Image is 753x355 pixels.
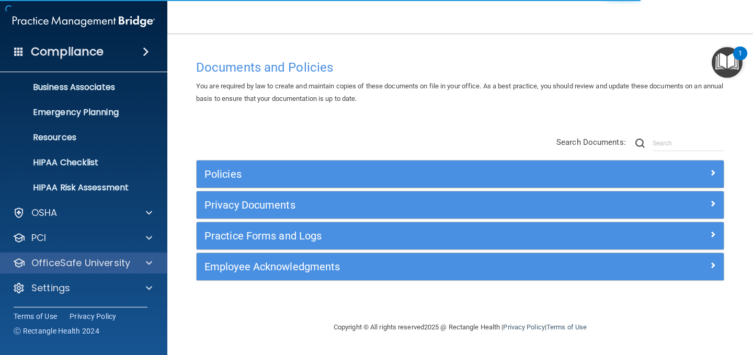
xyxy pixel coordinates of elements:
div: 1 [738,53,742,67]
span: Search Documents: [556,138,626,147]
div: Copyright © All rights reserved 2025 @ Rectangle Health | | [269,311,651,344]
a: Privacy Documents [204,197,716,213]
a: PCI [13,232,152,244]
p: Emergency Planning [7,107,150,118]
p: HIPAA Risk Assessment [7,182,150,193]
p: PCI [31,232,46,244]
h4: Compliance [31,44,104,59]
span: Ⓒ Rectangle Health 2024 [14,326,99,336]
a: Policies [204,166,716,182]
iframe: Drift Widget Chat Controller [572,281,740,323]
img: ic-search.3b580494.png [635,139,645,148]
h5: Privacy Documents [204,199,584,211]
button: Open Resource Center, 1 new notification [712,47,743,78]
a: Terms of Use [546,323,587,331]
a: Privacy Policy [503,323,544,331]
p: Settings [31,282,70,294]
h4: Documents and Policies [196,61,724,74]
p: HIPAA Checklist [7,157,150,168]
h5: Practice Forms and Logs [204,230,584,242]
h5: Employee Acknowledgments [204,261,584,272]
p: Business Associates [7,82,150,93]
p: OfficeSafe University [31,257,130,269]
img: PMB logo [13,11,155,32]
a: Employee Acknowledgments [204,258,716,275]
a: Settings [13,282,152,294]
h5: Policies [204,168,584,180]
a: Privacy Policy [70,311,117,322]
p: OSHA [31,207,58,219]
a: Practice Forms and Logs [204,227,716,244]
span: You are required by law to create and maintain copies of these documents on file in your office. ... [196,82,723,102]
a: Terms of Use [14,311,57,322]
a: OfficeSafe University [13,257,152,269]
p: Resources [7,132,150,143]
input: Search [653,135,724,151]
a: OSHA [13,207,152,219]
